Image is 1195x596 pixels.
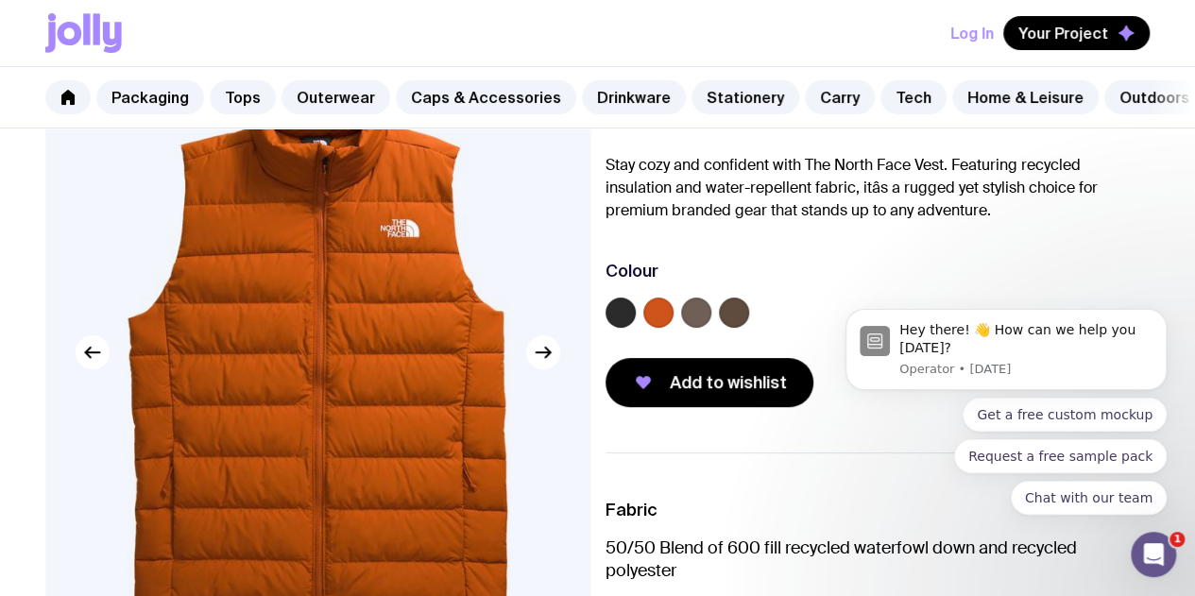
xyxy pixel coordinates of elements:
a: Packaging [96,80,204,114]
iframe: Intercom notifications message [817,186,1195,545]
button: Add to wishlist [606,358,813,407]
span: Add to wishlist [670,371,787,394]
p: Stay cozy and confident with The North Face Vest. Featuring recycled insulation and water-repelle... [606,154,1151,222]
a: Outerwear [282,80,390,114]
a: Stationery [691,80,799,114]
a: Drinkware [582,80,686,114]
a: Caps & Accessories [396,80,576,114]
span: Your Project [1018,24,1108,43]
a: Carry [805,80,875,114]
button: Log In [950,16,994,50]
iframe: Intercom live chat [1131,532,1176,577]
h3: Colour [606,260,658,282]
h3: Fabric [606,499,1151,521]
a: Tops [210,80,276,114]
p: 50/50 Blend of 600 fill recycled waterfowl down and recycled polyester [606,536,1151,582]
button: Your Project [1003,16,1150,50]
a: Home & Leisure [952,80,1099,114]
span: 1 [1169,532,1185,547]
a: Tech [880,80,947,114]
